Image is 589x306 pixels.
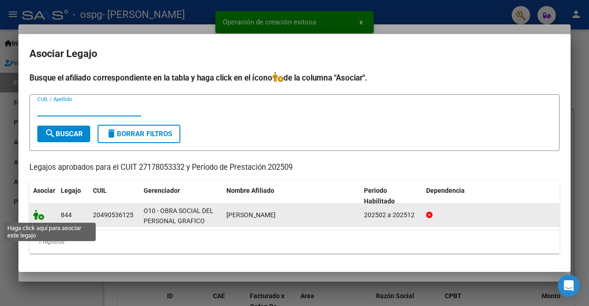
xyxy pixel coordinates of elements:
[140,181,223,211] datatable-header-cell: Gerenciador
[29,72,560,84] h4: Busque el afiliado correspondiente en la tabla y haga click en el ícono de la columna "Asociar".
[29,162,560,173] p: Legajos aprobados para el CUIT 27178053332 y Período de Prestación 202509
[45,128,56,139] mat-icon: search
[45,130,83,138] span: Buscar
[106,128,117,139] mat-icon: delete
[61,211,72,219] span: 844
[364,187,395,205] span: Periodo Habilitado
[57,181,89,211] datatable-header-cell: Legajo
[364,210,419,220] div: 202502 a 202512
[98,125,180,143] button: Borrar Filtros
[558,275,580,297] div: Open Intercom Messenger
[37,126,90,142] button: Buscar
[29,231,560,254] div: 1 registros
[223,181,360,211] datatable-header-cell: Nombre Afiliado
[144,207,214,225] span: O10 - OBRA SOCIAL DEL PERSONAL GRAFICO
[61,187,81,194] span: Legajo
[89,181,140,211] datatable-header-cell: CUIL
[426,187,465,194] span: Dependencia
[226,187,274,194] span: Nombre Afiliado
[360,181,422,211] datatable-header-cell: Periodo Habilitado
[422,181,560,211] datatable-header-cell: Dependencia
[93,187,107,194] span: CUIL
[226,211,276,219] span: AMARILLA MATIAS NICOLAS
[93,210,133,220] div: 20490536125
[144,187,180,194] span: Gerenciador
[29,45,560,63] h2: Asociar Legajo
[33,187,55,194] span: Asociar
[29,181,57,211] datatable-header-cell: Asociar
[106,130,172,138] span: Borrar Filtros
